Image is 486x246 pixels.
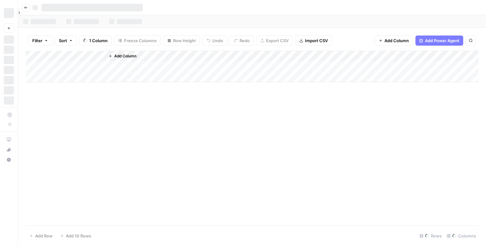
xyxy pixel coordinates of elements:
[56,231,95,241] button: Add 10 Rows
[173,37,196,44] span: Row Height
[28,36,52,46] button: Filter
[89,37,108,44] span: 1 Column
[256,36,293,46] button: Export CSV
[4,145,14,155] button: What's new?
[79,36,112,46] button: 1 Column
[202,36,227,46] button: Undo
[295,36,332,46] button: Import CSV
[106,52,139,60] button: Add Column
[444,231,478,241] div: Columns
[305,37,328,44] span: Import CSV
[163,36,200,46] button: Row Height
[4,155,14,165] button: Help + Support
[114,53,136,59] span: Add Column
[415,36,463,46] button: Add Power Agent
[35,233,53,239] span: Add Row
[59,37,67,44] span: Sort
[266,37,289,44] span: Export CSV
[66,233,91,239] span: Add 10 Rows
[425,37,459,44] span: Add Power Agent
[417,231,444,241] div: Rows
[32,37,42,44] span: Filter
[55,36,77,46] button: Sort
[230,36,254,46] button: Redo
[375,36,413,46] button: Add Column
[240,37,250,44] span: Redo
[26,231,56,241] button: Add Row
[114,36,161,46] button: Freeze Columns
[124,37,157,44] span: Freeze Columns
[384,37,409,44] span: Add Column
[212,37,223,44] span: Undo
[4,134,14,145] a: AirOps Academy
[4,145,14,154] div: What's new?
